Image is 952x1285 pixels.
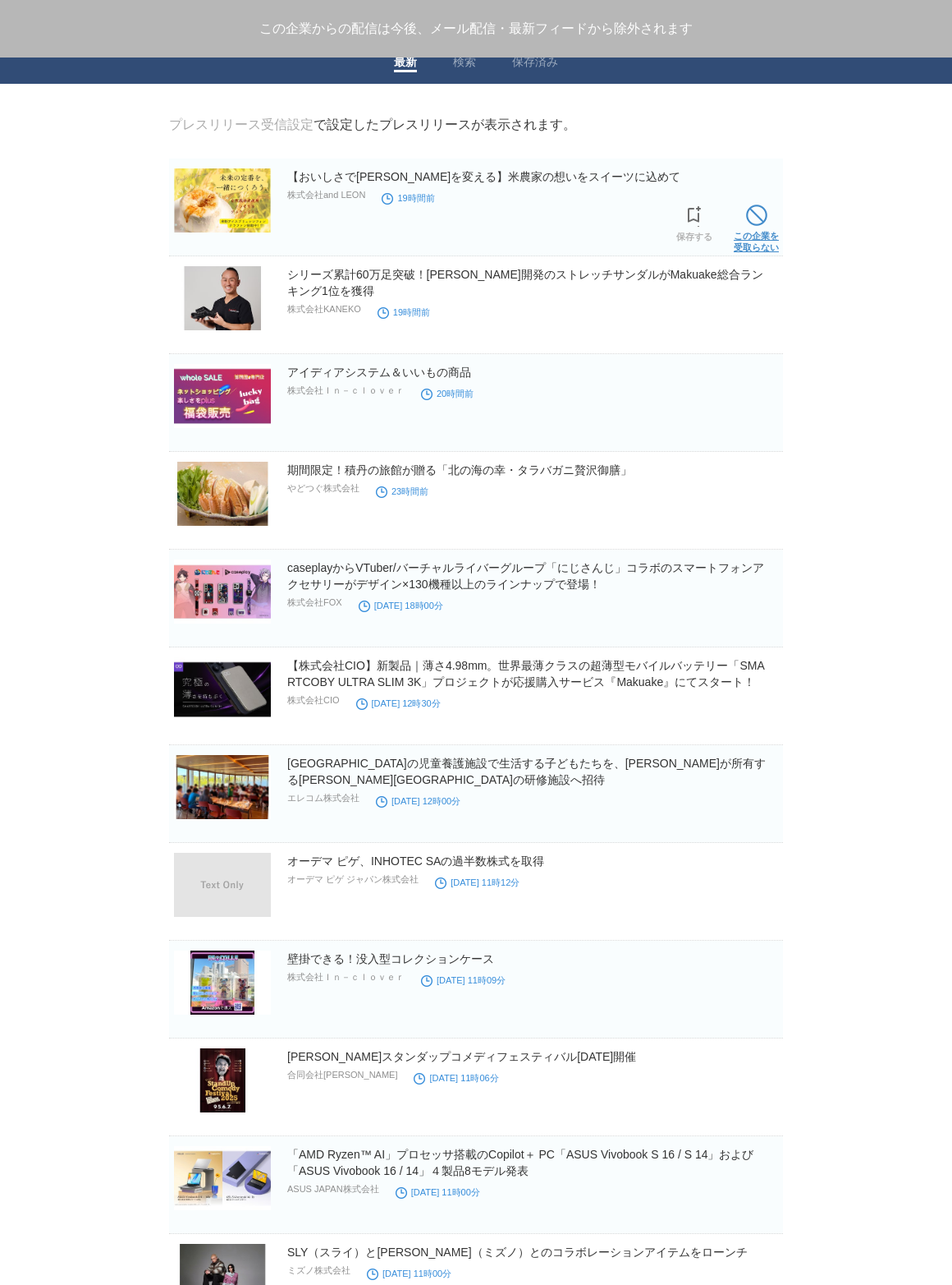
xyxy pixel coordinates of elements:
time: [DATE] 11時00分 [367,1269,451,1278]
time: 19時間前 [382,193,434,203]
img: 【株式会社CIO】新製品｜薄さ4.98mm。世界最薄クラスの超薄型モバイルバッテリー「SMARTCOBY ULTRA SLIM 3K」プロジェクトが応援購入サービス『Makuake』にてスタート！ [174,657,271,721]
p: ASUS JAPAN株式会社 [287,1183,379,1195]
a: プレスリリース受信設定 [169,117,314,131]
p: 株式会社Ｉｎ－ｃｌｏｖｅｒ [287,385,405,397]
time: [DATE] 11時00分 [396,1187,480,1197]
time: [DATE] 18時00分 [359,601,443,610]
a: アイディアシステム＆いいもの商品 [287,366,471,379]
a: 期間限定！積丹の旅館が贈る「北の海の幸・タラバガニ贅沢御膳」 [287,463,632,477]
p: やどつぐ株式会社 [287,482,359,495]
img: 「AMD Ryzen™ AI」プロセッサ搭載のCopilot＋ PC「ASUS Vivobook S 16 / S 14」および「ASUS Vivobook 16 / 14」４製品8モデル発表 [174,1146,271,1210]
a: 保存する [676,201,712,242]
time: [DATE] 12時30分 [356,698,441,708]
a: 保存済み [512,55,558,72]
p: 株式会社KANEKO [287,303,361,315]
time: [DATE] 11時09分 [421,975,506,985]
a: caseplayからVTuber/バーチャルライバーグループ「にじさんじ」コラボのスマートフォンアクセサリーがデザイン×130機種以上のラインナップで登場！ [287,561,764,591]
time: [DATE] 11時12分 [435,877,519,887]
a: 【株式会社CIO】新製品｜薄さ4.98mm。世界最薄クラスの超薄型モバイルバッテリー「SMARTCOBY ULTRA SLIM 3K」プロジェクトが応援購入サービス『Makuake』にてスタート！ [287,659,765,689]
a: 検索 [453,55,476,72]
img: 【おいしさで未来を変える】米農家の想いをスイーツに込めて [174,168,271,233]
time: 23時間前 [376,486,428,496]
a: SLY（スライ）と[PERSON_NAME]（ミズノ）とのコラボレーションアイテムをローンチ [287,1246,748,1259]
p: 合同会社[PERSON_NAME] [287,1069,397,1081]
a: オーデマ ピゲ、INHOTEC SAの過半数株式を取得 [287,854,544,868]
a: 「AMD Ryzen™ AI」プロセッサ搭載のCopilot＋ PC「ASUS Vivobook S 16 / S 14」および「ASUS Vivobook 16 / 14」４製品8モデル発表 [287,1148,753,1177]
img: シリーズ累計60万足突破！兼子ただし開発のストレッチサンダルがMakuake総合ランキング1位を獲得 [174,266,271,330]
p: エレコム株式会社 [287,792,359,804]
img: 期間限定！積丹の旅館が贈る「北の海の幸・タラバガニ贅沢御膳」 [174,462,271,526]
div: で設定したプレスリリースが表示されます。 [169,117,576,134]
a: 壁掛できる！没入型コレクションケース [287,952,494,965]
time: [DATE] 11時06分 [414,1073,498,1083]
p: オーデマ ピゲ ジャパン株式会社 [287,873,419,886]
img: 神奈川県の児童養護施設で生活する子どもたちを、エレコムが所有する葉山町の研修施設へ招待 [174,755,271,819]
p: ミズノ株式会社 [287,1264,350,1277]
time: [DATE] 12時00分 [376,796,460,806]
p: 株式会社Ｉｎ－ｃｌｏｖｅｒ [287,971,405,983]
img: 清水宏のスタンダップコメディフェスティバル2025開催 [174,1048,271,1112]
img: caseplayからVTuber/バーチャルライバーグループ「にじさんじ」コラボのスマートフォンアクセサリーがデザイン×130機種以上のラインナップで登場！ [174,560,271,624]
a: 最新 [394,55,417,72]
p: 株式会社and LEON [287,189,365,201]
time: 19時間前 [378,307,430,317]
time: 20時間前 [421,389,474,398]
img: 壁掛できる！没入型コレクションケース [174,951,271,1015]
img: アイディアシステム＆いいもの商品 [174,364,271,428]
a: シリーズ累計60万足突破！[PERSON_NAME]開発のストレッチサンダルがMakuake総合ランキング1位を獲得 [287,268,763,297]
p: 株式会社FOX [287,596,342,609]
a: [PERSON_NAME]スタンダップコメディフェスティバル[DATE]開催 [287,1050,636,1063]
a: 【おいしさで[PERSON_NAME]を変える】米農家の想いをスイーツに込めて [287,170,680,183]
p: 株式会社CIO [287,694,340,707]
img: オーデマ ピゲ、INHOTEC SAの過半数株式を取得 [174,853,271,917]
a: この企業を受取らない [734,200,779,253]
a: [GEOGRAPHIC_DATA]の児童養護施設で生活する子どもたちを、[PERSON_NAME]が所有する[PERSON_NAME][GEOGRAPHIC_DATA]の研修施設へ招待 [287,757,766,786]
